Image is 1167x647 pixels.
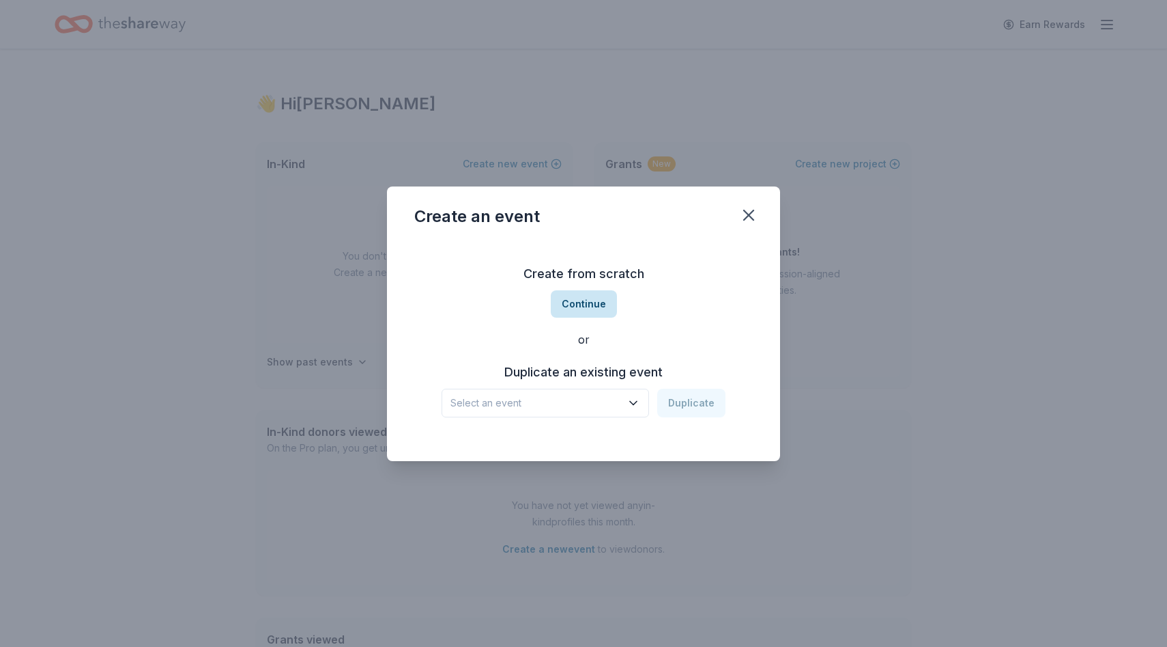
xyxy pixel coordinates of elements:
[551,290,617,318] button: Continue
[442,389,649,417] button: Select an event
[414,331,753,348] div: or
[414,263,753,285] h3: Create from scratch
[414,206,540,228] div: Create an event
[442,361,725,383] h3: Duplicate an existing event
[450,395,621,411] span: Select an event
